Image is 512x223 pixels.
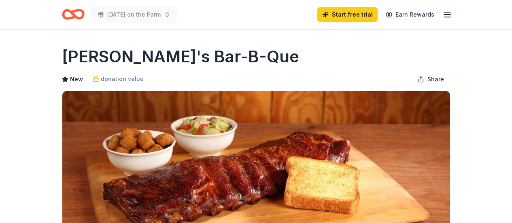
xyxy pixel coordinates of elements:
a: donation value [93,74,144,84]
span: New [70,74,83,84]
span: [DATE] on the Farm [107,10,161,19]
a: Start free trial [317,7,378,22]
span: Share [427,74,444,84]
button: [DATE] on the Farm [91,6,177,23]
h1: [PERSON_NAME]'s Bar-B-Que [62,45,299,68]
a: Home [62,5,85,24]
span: donation value [101,74,144,84]
button: Share [411,71,450,87]
a: Earn Rewards [381,7,439,22]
